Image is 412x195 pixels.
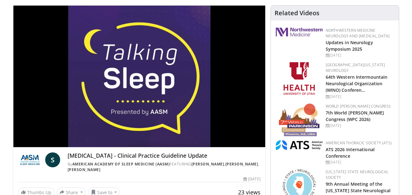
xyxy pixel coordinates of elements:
div: [DATE] [326,160,394,165]
video-js: Video Player [13,6,266,147]
div: [DATE] [326,94,394,100]
a: ATS 2026 International Conference [326,146,375,159]
a: [GEOGRAPHIC_DATA][US_STATE] Neurology [326,62,385,73]
a: World [PERSON_NAME] Congress [326,104,391,109]
img: 31f0e357-1e8b-4c70-9a73-47d0d0a8b17d.png.150x105_q85_autocrop_double_scale_upscale_version-0.2.jpg [276,140,323,150]
a: [US_STATE] State Neurological Society [326,169,389,180]
img: f6362829-b0a3-407d-a044-59546adfd345.png.150x105_q85_autocrop_double_scale_upscale_version-0.2.png [284,62,315,95]
img: 2a462fb6-9365-492a-ac79-3166a6f924d8.png.150x105_q85_autocrop_double_scale_upscale_version-0.2.jpg [276,28,323,36]
a: Northwestern Medicine Neurology and [MEDICAL_DATA] [326,28,390,39]
div: [DATE] [326,123,394,128]
h4: Related Videos [275,9,319,17]
a: Updates in Neurology Symposium 2025 [326,39,373,52]
a: [PERSON_NAME] [225,161,258,167]
img: American Academy of Sleep Medicine (AASM) [18,152,43,167]
a: 64th Western Intermountain Neurological Organization (WINO) Conferen… [326,74,388,93]
a: [PERSON_NAME] [191,161,224,167]
a: S [45,152,60,167]
div: [DATE] [243,176,260,182]
img: 16fe1da8-a9a0-4f15-bd45-1dd1acf19c34.png.150x105_q85_autocrop_double_scale_upscale_version-0.2.png [279,104,319,136]
a: American Thoracic Society (ATS) [326,140,392,146]
h4: [MEDICAL_DATA] - Clinical Practice Guideline Update [68,152,261,159]
div: By FEATURING , , [68,161,261,173]
a: American Academy of Sleep Medicine (AASM) [72,161,170,167]
div: [DATE] [326,53,394,58]
a: 7th World [PERSON_NAME] Congress (WPC 2026) [326,110,384,122]
a: [PERSON_NAME] [68,167,101,172]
